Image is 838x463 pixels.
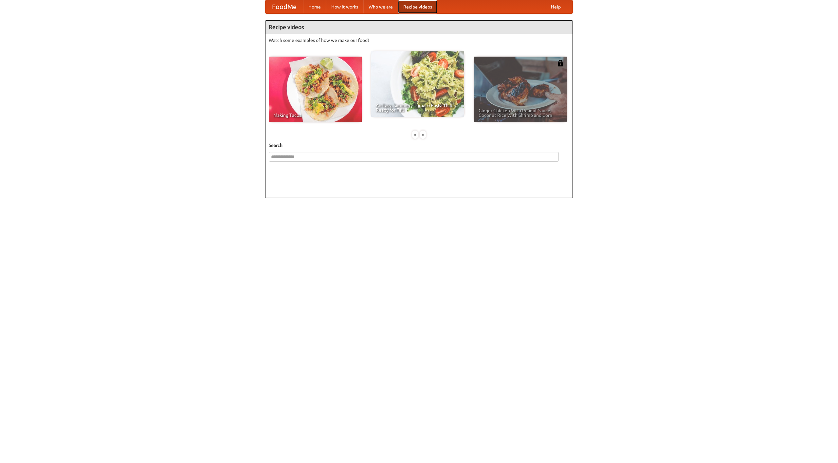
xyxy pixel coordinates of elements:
h4: Recipe videos [265,21,573,34]
div: » [420,131,426,139]
h5: Search [269,142,569,149]
p: Watch some examples of how we make our food! [269,37,569,44]
div: « [412,131,418,139]
a: Help [546,0,566,13]
a: Recipe videos [398,0,437,13]
a: Who we are [363,0,398,13]
img: 483408.png [557,60,564,66]
a: An Easy, Summery Tomato Pasta That's Ready for Fall [371,51,464,117]
a: FoodMe [265,0,303,13]
span: An Easy, Summery Tomato Pasta That's Ready for Fall [376,103,460,112]
span: Making Tacos [273,113,357,117]
a: Making Tacos [269,57,362,122]
a: How it works [326,0,363,13]
a: Home [303,0,326,13]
